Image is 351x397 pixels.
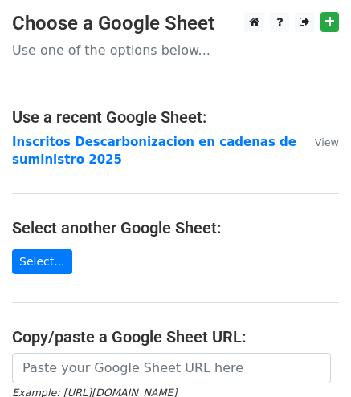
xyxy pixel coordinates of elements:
[12,12,339,35] h3: Choose a Google Sheet
[315,136,339,148] small: View
[12,107,339,127] h4: Use a recent Google Sheet:
[12,218,339,237] h4: Select another Google Sheet:
[12,135,296,168] a: Inscritos Descarbonizacion en cadenas de suministro 2025
[299,135,339,149] a: View
[12,327,339,346] h4: Copy/paste a Google Sheet URL:
[12,249,72,274] a: Select...
[12,353,331,383] input: Paste your Google Sheet URL here
[12,42,339,59] p: Use one of the options below...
